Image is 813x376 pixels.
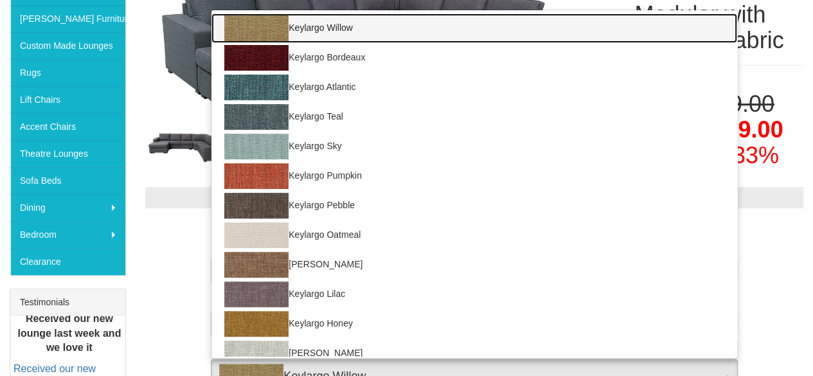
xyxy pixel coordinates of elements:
[10,167,125,194] a: Sofa Beds
[224,104,289,130] img: Keylargo Teal
[211,339,737,368] a: [PERSON_NAME]
[211,250,737,280] a: [PERSON_NAME]
[211,191,737,220] a: Keylargo Pebble
[211,280,737,309] a: Keylargo Lilac
[224,15,289,41] img: Keylargo Willow
[211,102,737,132] a: Keylargo Teal
[224,311,289,337] img: Keylargo Honey
[10,248,125,275] a: Clearance
[224,252,289,278] img: Keylargo Mink
[10,86,125,113] a: Lift Chairs
[224,222,289,248] img: Keylargo Oatmeal
[224,193,289,219] img: Keylargo Pebble
[211,13,737,43] a: Keylargo Willow
[224,341,289,366] img: Keylargo Frost
[224,134,289,159] img: Keylargo Sky
[10,59,125,86] a: Rugs
[211,43,737,73] a: Keylargo Bordeaux
[10,194,125,221] a: Dining
[10,113,125,140] a: Accent Chairs
[211,73,737,102] a: Keylargo Atlantic
[224,282,289,307] img: Keylargo Lilac
[10,289,125,316] div: Testimonials
[224,163,289,189] img: Keylargo Pumpkin
[17,312,121,353] b: Received our new lounge last week and we love it
[10,140,125,167] a: Theatre Lounges
[224,75,289,100] img: Keylargo Atlantic
[224,45,289,71] img: Keylargo Bordeaux
[211,132,737,161] a: Keylargo Sky
[10,221,125,248] a: Bedroom
[211,309,737,339] a: Keylargo Honey
[10,5,125,32] a: [PERSON_NAME] Furniture
[10,32,125,59] a: Custom Made Lounges
[211,161,737,191] a: Keylargo Pumpkin
[211,220,737,250] a: Keylargo Oatmeal
[145,221,803,238] h3: Choose from the options below then add to cart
